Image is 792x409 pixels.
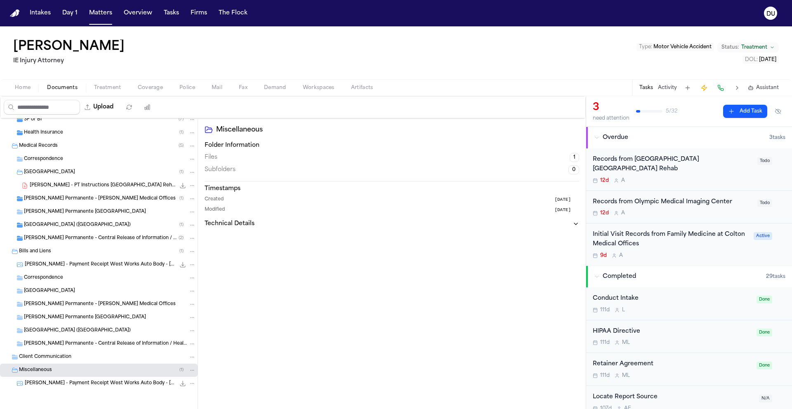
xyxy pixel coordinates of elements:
span: [GEOGRAPHIC_DATA] [24,288,75,295]
span: Documents [47,85,78,91]
button: The Flock [215,6,251,21]
span: M L [622,372,630,379]
button: Firms [187,6,210,21]
span: Mail [212,85,222,91]
div: Open task: Records from Olympic Medical Imaging Center [586,191,792,224]
span: [DATE] [759,57,776,62]
span: [PERSON_NAME] Permanente [GEOGRAPHIC_DATA] [24,314,146,321]
span: 0 [568,165,579,174]
div: Open task: Retainer Agreement [586,353,792,386]
span: Client Communication [19,354,71,361]
div: Open task: Records from San Antonio Regional Hospital Rancho San Antonio Rehab [586,148,792,191]
span: [PERSON_NAME] Permanente – Central Release of Information / Health Information Management Services [24,235,179,242]
div: Open task: Conduct Intake [586,287,792,320]
span: Demand [264,85,286,91]
span: ( 1 ) [179,223,184,227]
span: A [619,252,623,259]
span: Fax [239,85,247,91]
span: Subfolders [205,166,236,174]
span: Workspaces [303,85,335,91]
span: [PERSON_NAME] - PT Instructions [GEOGRAPHIC_DATA] Rehab - [DATE] [30,182,175,189]
span: Artifacts [351,85,373,91]
span: N/A [759,395,772,402]
span: Treatment [741,44,767,51]
button: Change status from Treatment [717,42,779,52]
div: Open task: Initial Visit Records from Family Medicine at Colton Medical Offices [586,223,792,266]
button: Intakes [26,6,54,21]
span: Done [757,296,772,303]
button: Download B. Arteaga - PT Instructions Rancho San Antonio Rehab - 3.4.25 [179,181,187,190]
button: Edit matter name [13,40,125,54]
span: Type : [639,45,652,49]
button: Create Immediate Task [698,82,710,94]
div: Records from Olympic Medical Imaging Center [593,197,752,207]
button: Add Task [723,105,767,118]
span: Status: [721,44,739,51]
span: [PERSON_NAME] Permanente – Central Release of Information / Health Information Management Services [24,341,187,348]
span: 3P or BI [24,116,42,123]
span: Medical Records [19,143,58,150]
h3: Technical Details [205,220,255,228]
span: ( 5 ) [179,143,184,148]
span: ( 7 ) [179,117,184,122]
span: [PERSON_NAME] Permanente [GEOGRAPHIC_DATA] [24,209,146,216]
span: [DATE] [554,207,571,214]
button: Edit DOL: 2025-01-29 [742,56,779,64]
span: A [621,177,625,184]
span: 111d [600,307,610,313]
span: Done [757,362,772,369]
span: ( 1 ) [179,170,184,174]
button: Download B. Arteaga - Payment Receipt West Works Auto Body - 2.7.25 [179,379,187,388]
span: Health Insurance [24,129,63,136]
span: L [622,307,625,313]
button: Activity [658,85,677,91]
div: HIPAA Directive [593,327,752,336]
button: Upload [80,100,118,115]
span: [PERSON_NAME] Permanente – [PERSON_NAME] Medical Offices [24,195,176,202]
span: Active [754,232,772,240]
span: M L [622,339,630,346]
button: Completed29tasks [586,266,792,287]
button: Tasks [639,85,653,91]
span: Police [179,85,195,91]
span: 29 task s [766,273,785,280]
button: Download B. Arteaga - Payment Receipt West Works Auto Body - 2.7.25 [179,261,187,269]
span: ( 1 ) [179,130,184,135]
span: [PERSON_NAME] - Payment Receipt West Works Auto Body - [DATE] [25,380,175,387]
button: [DATE] [554,196,579,203]
span: Assistant [756,85,779,91]
div: Conduct Intake [593,294,752,303]
span: Treatment [94,85,121,91]
span: ( 2 ) [179,236,184,240]
h2: IE Injury Attorney [13,56,128,66]
div: Locate Report Source [593,393,754,402]
span: Correspondence [24,156,63,163]
span: Bills and Liens [19,248,51,255]
button: Assistant [748,85,779,91]
span: 1 [570,153,579,162]
span: A [621,210,625,216]
span: 3 task s [769,134,785,141]
span: Created [205,196,224,203]
span: [GEOGRAPHIC_DATA] ([GEOGRAPHIC_DATA]) [24,222,131,229]
span: Coverage [138,85,163,91]
span: Overdue [603,134,628,142]
button: Tasks [160,6,182,21]
span: Home [15,85,31,91]
button: Overview [120,6,156,21]
button: Make a Call [715,82,726,94]
button: Day 1 [59,6,81,21]
span: Done [757,329,772,336]
span: [PERSON_NAME] - Payment Receipt West Works Auto Body - [DATE] [25,261,175,268]
span: Todo [757,199,772,207]
input: Search files [4,100,80,115]
button: Matters [86,6,115,21]
span: Completed [603,273,636,281]
button: Add Task [682,82,693,94]
div: need attention [593,115,629,122]
span: Modified [205,207,225,214]
h3: Folder Information [205,141,579,150]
